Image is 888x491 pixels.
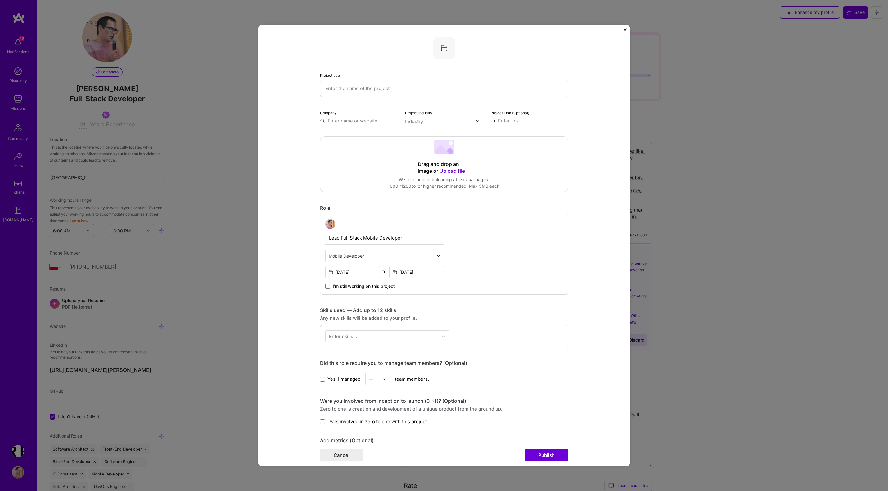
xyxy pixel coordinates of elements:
div: Add metrics (Optional) [320,437,568,444]
div: Did this role require you to manage team members? (Optional) [320,360,568,366]
div: team members. [320,373,568,385]
div: Were you involved from inception to launch (0 -> 1)? (Optional) [320,398,568,404]
div: Role [320,205,568,211]
input: Date [389,266,444,278]
span: I’m still working on this project [333,283,395,289]
button: Publish [525,449,568,461]
div: 1600x1200px or higher recommended. Max 5MB each. [388,183,501,189]
div: We recommend uploading at least 4 images. [388,176,501,183]
label: Project Link (Optional) [490,111,529,115]
label: Project title [320,73,340,78]
img: drop icon [383,377,386,381]
div: to [382,268,387,275]
input: Enter link [490,117,568,124]
img: drop icon [437,254,440,258]
input: Enter name or website [320,117,398,124]
div: Drag and drop an image or [418,161,471,175]
input: Role Name [325,232,444,245]
div: Industry [405,118,423,125]
div: — [369,376,373,382]
span: Upload file [439,168,465,174]
div: Zero to one is creation and development of a unique product from the ground up. [320,406,568,412]
div: Skills used — Add up to 12 skills [320,307,568,314]
input: Date [325,266,380,278]
div: Any new skills will be added to your profile. [320,315,568,321]
input: Enter the name of the project [320,80,568,97]
span: Yes, I managed [327,376,361,382]
img: drop icon [476,119,480,123]
span: I was involved in zero to one with this project [327,418,427,425]
div: Drag and drop an image or Upload fileWe recommend uploading at least 4 images.1600x1200px or high... [320,136,568,192]
button: Cancel [320,449,363,461]
label: Project industry [405,111,432,115]
label: Company [320,111,337,115]
img: Company logo [433,37,455,59]
div: Enter skills... [329,333,357,340]
button: Close [624,28,627,35]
